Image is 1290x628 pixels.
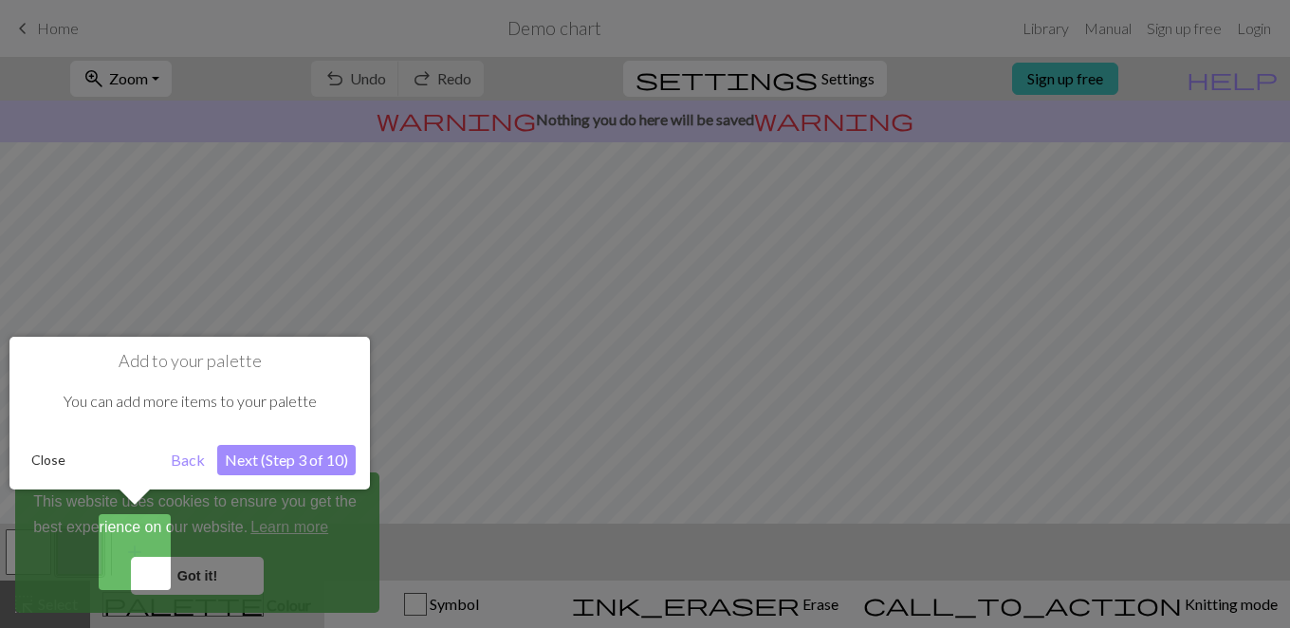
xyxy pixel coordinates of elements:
[24,446,73,474] button: Close
[24,351,356,372] h1: Add to your palette
[9,337,370,489] div: Add to your palette
[24,372,356,431] div: You can add more items to your palette
[217,445,356,475] button: Next (Step 3 of 10)
[163,445,212,475] button: Back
